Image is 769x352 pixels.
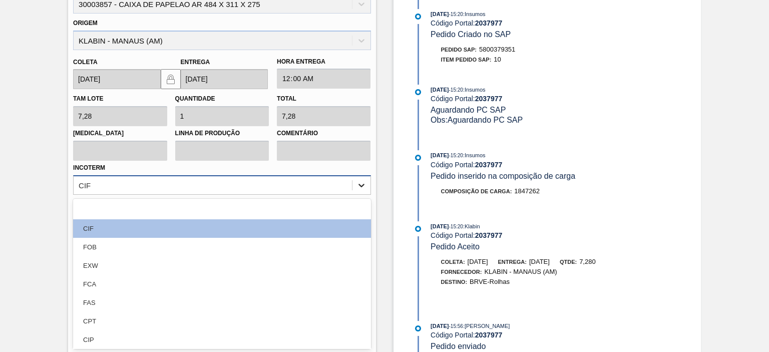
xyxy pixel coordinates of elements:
[475,19,503,27] strong: 2037977
[441,269,482,275] span: Fornecedor:
[73,238,370,256] div: FOB
[479,46,515,53] span: 5800379351
[431,87,449,93] span: [DATE]
[484,268,557,275] span: KLABIN - MANAUS (AM)
[431,116,523,124] span: Obs: Aguardando PC SAP
[468,258,488,265] span: [DATE]
[415,89,421,95] img: atual
[463,87,486,93] span: : Insumos
[463,223,480,229] span: : Klabin
[441,279,468,285] span: Destino:
[73,164,105,171] label: Incoterm
[431,95,668,103] div: Código Portal:
[79,181,91,189] div: CIF
[431,172,575,180] span: Pedido inserido na composição de carga
[415,325,421,331] img: atual
[431,242,480,251] span: Pedido Aceito
[277,95,296,102] label: Total
[560,259,577,265] span: Qtde:
[415,155,421,161] img: atual
[441,188,512,194] span: Composição de Carga :
[415,226,421,232] img: atual
[277,126,370,141] label: Comentário
[441,57,492,63] span: Item pedido SAP:
[494,56,501,63] span: 10
[470,278,510,285] span: BRVE-Rolhas
[181,69,268,89] input: dd/mm/yyyy
[165,73,177,85] img: locked
[175,126,269,141] label: Linha de Produção
[73,330,370,349] div: CIP
[73,219,370,238] div: CIF
[463,11,486,17] span: : Insumos
[498,259,527,265] span: Entrega:
[431,152,449,158] span: [DATE]
[431,342,486,350] span: Pedido enviado
[431,30,511,39] span: Pedido Criado no SAP
[431,223,449,229] span: [DATE]
[431,19,668,27] div: Código Portal:
[431,106,506,114] span: Aguardando PC SAP
[73,312,370,330] div: CPT
[73,293,370,312] div: FAS
[463,323,510,329] span: : [PERSON_NAME]
[73,20,98,27] label: Origem
[475,161,503,169] strong: 2037977
[579,258,596,265] span: 7,280
[431,11,449,17] span: [DATE]
[514,187,540,195] span: 1847262
[475,231,503,239] strong: 2037977
[175,95,215,102] label: Quantidade
[449,12,463,17] span: - 15:20
[73,95,103,102] label: Tam lote
[431,323,449,329] span: [DATE]
[529,258,550,265] span: [DATE]
[475,95,503,103] strong: 2037977
[431,161,668,169] div: Código Portal:
[449,323,463,329] span: - 15:56
[463,152,486,158] span: : Insumos
[161,69,181,89] button: locked
[441,259,465,265] span: Coleta:
[449,87,463,93] span: - 15:20
[449,153,463,158] span: - 15:20
[415,14,421,20] img: atual
[431,331,668,339] div: Código Portal:
[73,59,97,66] label: Coleta
[449,224,463,229] span: - 15:20
[73,256,370,275] div: EXW
[277,55,370,69] label: Hora Entrega
[475,331,503,339] strong: 2037977
[431,231,668,239] div: Código Portal:
[73,69,160,89] input: dd/mm/yyyy
[73,275,370,293] div: FCA
[73,126,167,141] label: [MEDICAL_DATA]
[441,47,477,53] span: Pedido SAP:
[181,59,210,66] label: Entrega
